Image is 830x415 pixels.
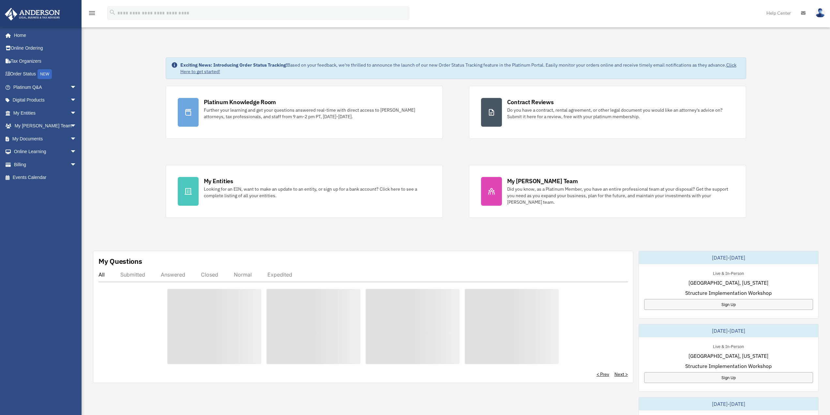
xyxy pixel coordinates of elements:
img: User Pic [815,8,825,18]
div: Closed [201,271,218,278]
div: [DATE]-[DATE] [639,324,818,337]
a: Platinum Knowledge Room Further your learning and get your questions answered real-time with dire... [166,86,443,139]
span: Structure Implementation Workshop [685,362,772,370]
span: [GEOGRAPHIC_DATA], [US_STATE] [688,279,768,287]
a: Platinum Q&Aarrow_drop_down [5,81,86,94]
a: My [PERSON_NAME] Teamarrow_drop_down [5,120,86,133]
div: All [98,271,105,278]
div: Did you know, as a Platinum Member, you have an entire professional team at your disposal? Get th... [507,186,734,205]
a: Online Ordering [5,42,86,55]
a: Next > [614,371,628,377]
a: Tax Organizers [5,55,86,68]
div: Based on your feedback, we're thrilled to announce the launch of our new Order Status Tracking fe... [180,62,741,75]
div: Submitted [120,271,145,278]
div: [DATE]-[DATE] [639,397,818,410]
a: My [PERSON_NAME] Team Did you know, as a Platinum Member, you have an entire professional team at... [469,165,746,218]
div: Live & In-Person [708,269,749,276]
i: menu [88,9,96,17]
i: search [109,9,116,16]
a: Online Learningarrow_drop_down [5,145,86,158]
img: Anderson Advisors Platinum Portal [3,8,62,21]
a: Events Calendar [5,171,86,184]
div: NEW [38,69,52,79]
a: My Entities Looking for an EIN, want to make an update to an entity, or sign up for a bank accoun... [166,165,443,218]
div: Expedited [267,271,292,278]
a: Sign Up [644,299,813,310]
span: arrow_drop_down [70,132,83,146]
a: Contract Reviews Do you have a contract, rental agreement, or other legal document you would like... [469,86,746,139]
span: arrow_drop_down [70,81,83,94]
div: Further your learning and get your questions answered real-time with direct access to [PERSON_NAM... [204,107,431,120]
span: arrow_drop_down [70,94,83,107]
span: arrow_drop_down [70,145,83,159]
div: [DATE]-[DATE] [639,251,818,264]
span: [GEOGRAPHIC_DATA], [US_STATE] [688,352,768,360]
div: Answered [161,271,185,278]
a: Click Here to get started! [180,62,736,74]
a: Sign Up [644,372,813,383]
div: My Questions [98,256,142,266]
div: Looking for an EIN, want to make an update to an entity, or sign up for a bank account? Click her... [204,186,431,199]
a: menu [88,11,96,17]
div: Live & In-Person [708,343,749,349]
a: Digital Productsarrow_drop_down [5,94,86,107]
div: Do you have a contract, rental agreement, or other legal document you would like an attorney's ad... [507,107,734,120]
div: My Entities [204,177,233,185]
span: arrow_drop_down [70,158,83,171]
strong: Exciting News: Introducing Order Status Tracking! [180,62,287,68]
div: Platinum Knowledge Room [204,98,276,106]
a: My Entitiesarrow_drop_down [5,106,86,120]
a: < Prev [596,371,609,377]
a: Order StatusNEW [5,68,86,81]
span: arrow_drop_down [70,106,83,120]
div: My [PERSON_NAME] Team [507,177,578,185]
a: Home [5,29,83,42]
span: arrow_drop_down [70,120,83,133]
a: My Documentsarrow_drop_down [5,132,86,145]
a: Billingarrow_drop_down [5,158,86,171]
div: Normal [234,271,252,278]
div: Contract Reviews [507,98,554,106]
span: Structure Implementation Workshop [685,289,772,297]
